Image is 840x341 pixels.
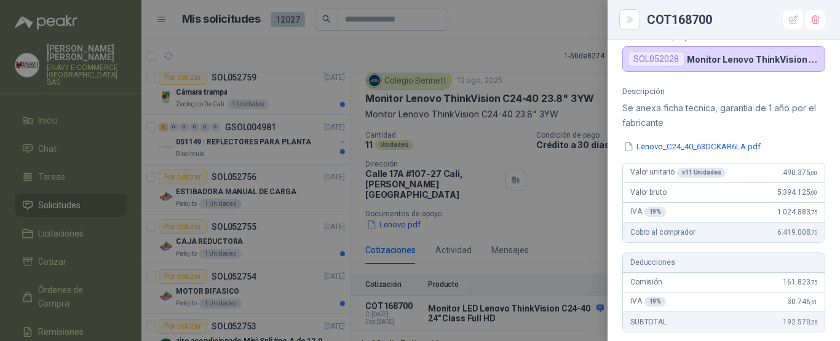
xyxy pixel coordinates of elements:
[810,189,817,196] span: ,00
[810,229,817,236] span: ,75
[628,52,684,66] div: SOL052028
[622,12,637,27] button: Close
[630,188,666,197] span: Valor bruto
[630,297,666,307] span: IVA
[810,299,817,305] span: ,51
[810,209,817,216] span: ,75
[630,168,726,178] span: Valor unitario
[677,168,726,178] div: x 11 Unidades
[810,279,817,286] span: ,75
[777,228,817,237] span: 6.419.008
[783,278,817,286] span: 161.823
[630,207,666,217] span: IVA
[630,228,695,237] span: Cobro al comprador
[647,10,825,29] div: COT168700
[810,170,817,176] span: ,00
[644,297,667,307] div: 19 %
[810,319,817,326] span: ,26
[777,188,817,197] span: 5.394.125
[622,101,825,130] p: Se anexa ficha tecnica, garantia de 1 año por el fabricante
[687,54,820,65] p: Monitor Lenovo ThinkVision C24-40 23.8" 3YW
[622,87,825,96] p: Descripción
[622,140,762,153] button: Lenovo_C24_40_63DCKAR6LA.pdf
[644,207,667,217] div: 19 %
[777,208,817,216] span: 1.024.883
[787,297,817,306] span: 30.746
[630,258,675,267] span: Deducciones
[630,318,667,326] span: SUBTOTAL
[630,278,662,286] span: Comisión
[783,168,817,177] span: 490.375
[783,318,817,326] span: 192.570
